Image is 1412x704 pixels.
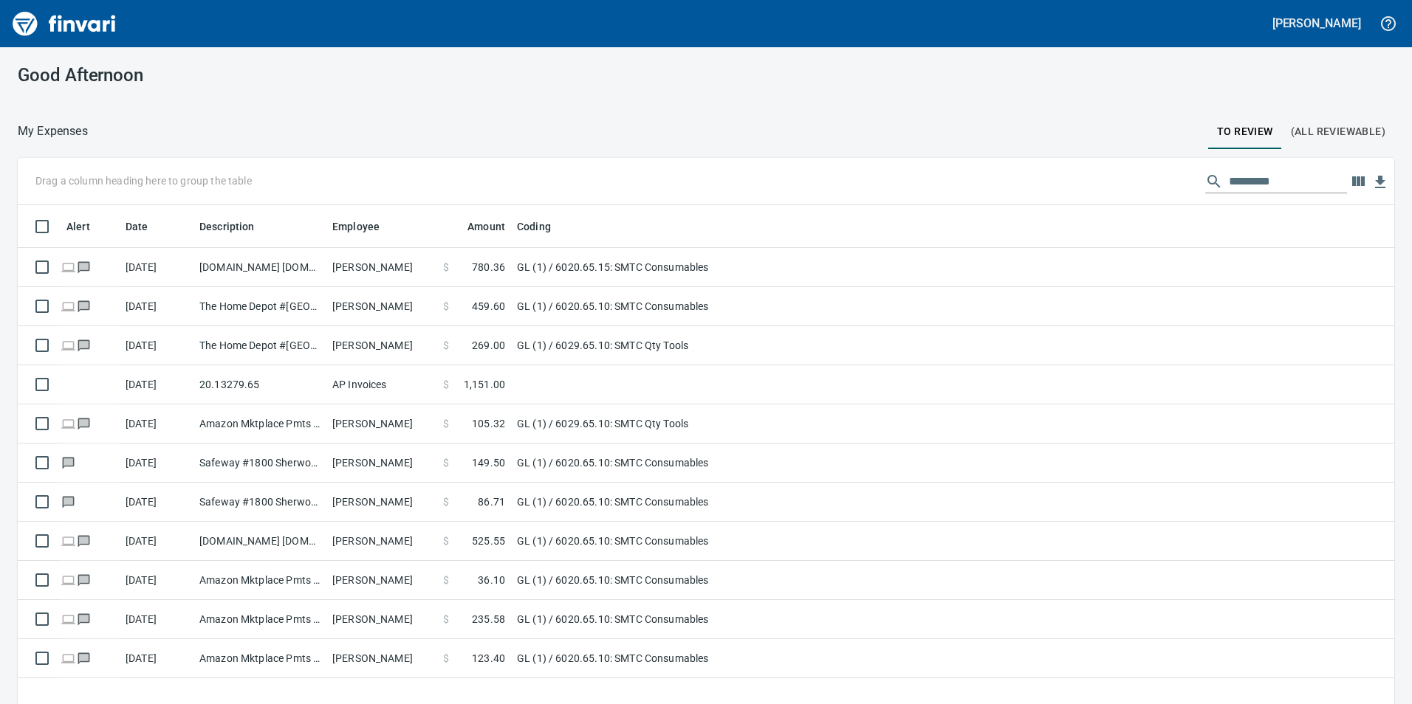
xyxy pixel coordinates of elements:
span: Has messages [76,614,92,624]
span: 149.50 [472,455,505,470]
span: Online transaction [61,301,76,311]
span: Online transaction [61,536,76,545]
span: 36.10 [478,573,505,587]
span: Has messages [61,458,76,467]
span: $ [443,651,449,666]
span: 1,151.00 [464,377,505,392]
td: GL (1) / 6020.65.10: SMTC Consumables [511,561,880,600]
span: 105.32 [472,416,505,431]
td: GL (1) / 6020.65.10: SMTC Consumables [511,522,880,561]
td: 20.13279.65 [193,365,326,404]
span: $ [443,338,449,353]
td: AP Invoices [326,365,437,404]
td: [DATE] [120,365,193,404]
td: [PERSON_NAME] [326,248,437,287]
span: Amount [448,218,505,235]
td: [DOMAIN_NAME] [DOMAIN_NAME][URL] WA [193,248,326,287]
button: Choose columns to display [1347,170,1369,193]
span: $ [443,612,449,627]
td: [DATE] [120,404,193,444]
td: [PERSON_NAME] [326,600,437,639]
td: [DATE] [120,522,193,561]
span: To Review [1217,122,1273,141]
td: Amazon Mktplace Pmts [DOMAIN_NAME][URL] WA [193,639,326,678]
p: My Expenses [18,122,88,140]
span: 123.40 [472,651,505,666]
td: GL (1) / 6029.65.10: SMTC Qty Tools [511,326,880,365]
span: $ [443,416,449,431]
p: Drag a column heading here to group the table [35,173,252,188]
td: [PERSON_NAME] [326,483,437,522]
td: GL (1) / 6020.65.10: SMTC Consumables [511,287,880,326]
span: $ [443,455,449,470]
span: Online transaction [61,575,76,584]
td: The Home Depot #[GEOGRAPHIC_DATA] [193,326,326,365]
span: 780.36 [472,260,505,275]
td: [DATE] [120,444,193,483]
span: 525.55 [472,534,505,548]
span: Description [199,218,255,235]
span: Online transaction [61,653,76,663]
td: [PERSON_NAME] [326,561,437,600]
td: GL (1) / 6020.65.10: SMTC Consumables [511,483,880,522]
td: Amazon Mktplace Pmts [DOMAIN_NAME][URL] WA [193,404,326,444]
td: GL (1) / 6020.65.15: SMTC Consumables [511,248,880,287]
nav: breadcrumb [18,122,88,140]
span: 459.60 [472,299,505,314]
span: Alert [66,218,109,235]
img: Finvari [9,6,120,41]
td: [PERSON_NAME] [326,287,437,326]
span: Date [126,218,148,235]
button: Download table [1369,171,1391,193]
span: Alert [66,218,90,235]
h5: [PERSON_NAME] [1272,15,1361,31]
td: [DATE] [120,639,193,678]
span: Online transaction [61,614,76,624]
td: [DATE] [120,248,193,287]
span: Has messages [76,262,92,272]
span: Description [199,218,274,235]
td: Safeway #1800 Sherwood OR [193,444,326,483]
td: Safeway #1800 Sherwood OR [193,483,326,522]
span: Has messages [61,497,76,506]
td: GL (1) / 6020.65.10: SMTC Consumables [511,444,880,483]
span: $ [443,260,449,275]
td: [DATE] [120,561,193,600]
span: Online transaction [61,340,76,350]
span: Online transaction [61,262,76,272]
td: Amazon Mktplace Pmts [DOMAIN_NAME][URL] WA [193,600,326,639]
td: [PERSON_NAME] [326,522,437,561]
span: Date [126,218,168,235]
span: Coding [517,218,570,235]
span: 269.00 [472,338,505,353]
span: $ [443,494,449,509]
td: [PERSON_NAME] [326,444,437,483]
h3: Good Afternoon [18,65,453,86]
td: [PERSON_NAME] [326,404,437,444]
td: [DATE] [120,483,193,522]
span: Online transaction [61,418,76,428]
span: Coding [517,218,551,235]
span: Amount [467,218,505,235]
span: $ [443,534,449,548]
span: Employee [332,218,380,235]
td: [DOMAIN_NAME] [DOMAIN_NAME][URL] WA [193,522,326,561]
td: GL (1) / 6020.65.10: SMTC Consumables [511,639,880,678]
span: (All Reviewable) [1291,122,1385,141]
span: $ [443,299,449,314]
span: Has messages [76,536,92,545]
td: GL (1) / 6029.65.10: SMTC Qty Tools [511,404,880,444]
span: Has messages [76,340,92,350]
td: [PERSON_NAME] [326,639,437,678]
span: $ [443,377,449,392]
span: 86.71 [478,494,505,509]
td: [DATE] [120,326,193,365]
td: [DATE] [120,600,193,639]
td: [PERSON_NAME] [326,326,437,365]
button: [PERSON_NAME] [1269,12,1365,35]
span: Has messages [76,575,92,584]
span: $ [443,573,449,587]
td: The Home Depot #[GEOGRAPHIC_DATA] [193,287,326,326]
span: 235.58 [472,612,505,627]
